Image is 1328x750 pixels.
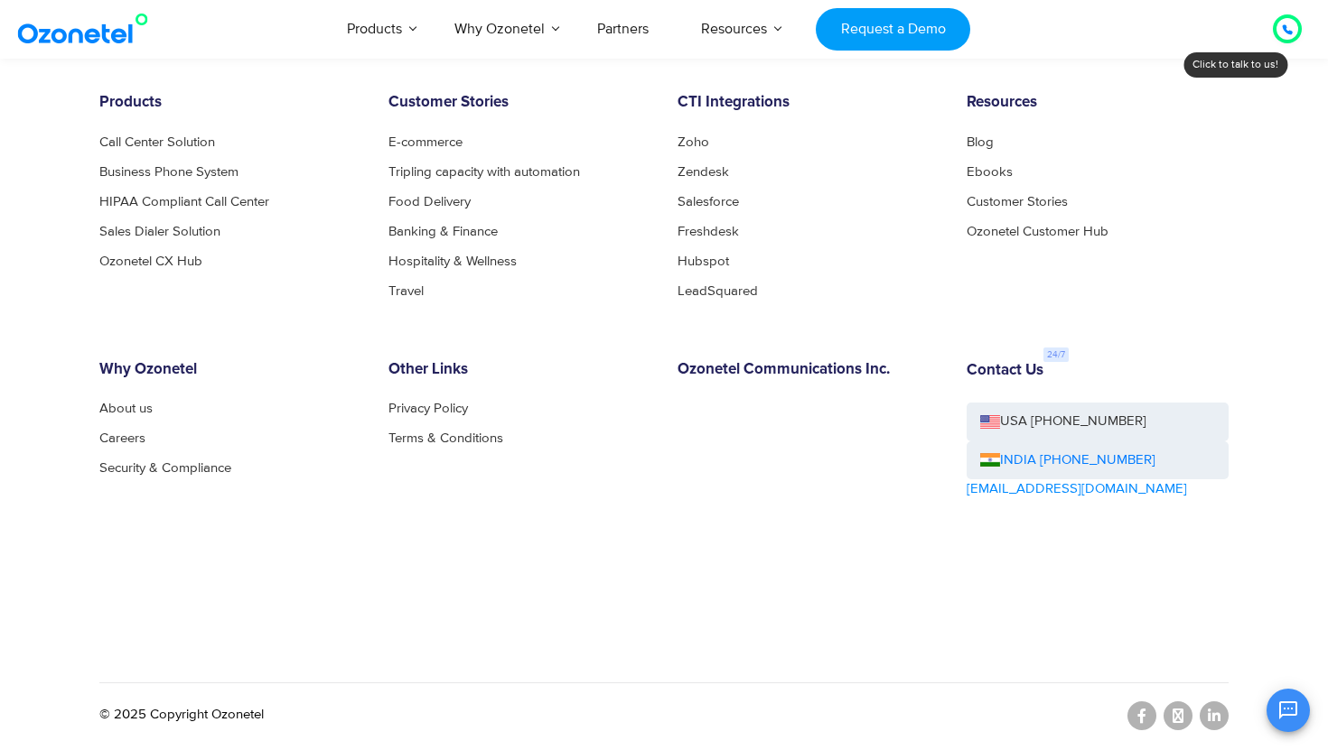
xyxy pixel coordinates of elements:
[678,284,758,298] a: LeadSquared
[678,135,709,149] a: Zoho
[99,402,153,415] a: About us
[980,453,1000,467] img: ind-flag.png
[99,165,238,179] a: Business Phone System
[967,135,994,149] a: Blog
[388,195,471,208] a: Food Delivery
[678,165,729,179] a: Zendesk
[388,165,580,179] a: Tripling capacity with automation
[816,8,970,51] a: Request a Demo
[980,415,1000,429] img: us-flag.png
[980,450,1155,471] a: INDIA [PHONE_NUMBER]
[678,195,739,208] a: Salesforce
[678,94,940,112] h6: CTI Integrations
[967,479,1187,500] a: [EMAIL_ADDRESS][DOMAIN_NAME]
[967,195,1068,208] a: Customer Stories
[388,431,503,445] a: Terms & Conditions
[678,225,739,238] a: Freshdesk
[388,255,517,268] a: Hospitality & Wellness
[99,361,361,379] h6: Why Ozonetel
[388,284,424,298] a: Travel
[1267,689,1310,732] button: Open chat
[967,362,1043,380] h6: Contact Us
[967,403,1229,441] a: USA [PHONE_NUMBER]
[99,461,231,475] a: Security & Compliance
[99,705,264,726] p: © 2025 Copyright Ozonetel
[388,225,498,238] a: Banking & Finance
[388,361,650,379] h6: Other Links
[99,255,202,268] a: Ozonetel CX Hub
[678,255,729,268] a: Hubspot
[678,361,940,379] h6: Ozonetel Communications Inc.
[99,135,215,149] a: Call Center Solution
[967,225,1108,238] a: Ozonetel Customer Hub
[967,94,1229,112] h6: Resources
[99,195,269,208] a: HIPAA Compliant Call Center
[388,402,468,415] a: Privacy Policy
[967,165,1013,179] a: Ebooks
[99,431,145,445] a: Careers
[99,94,361,112] h6: Products
[99,225,220,238] a: Sales Dialer Solution
[388,135,463,149] a: E-commerce
[388,94,650,112] h6: Customer Stories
